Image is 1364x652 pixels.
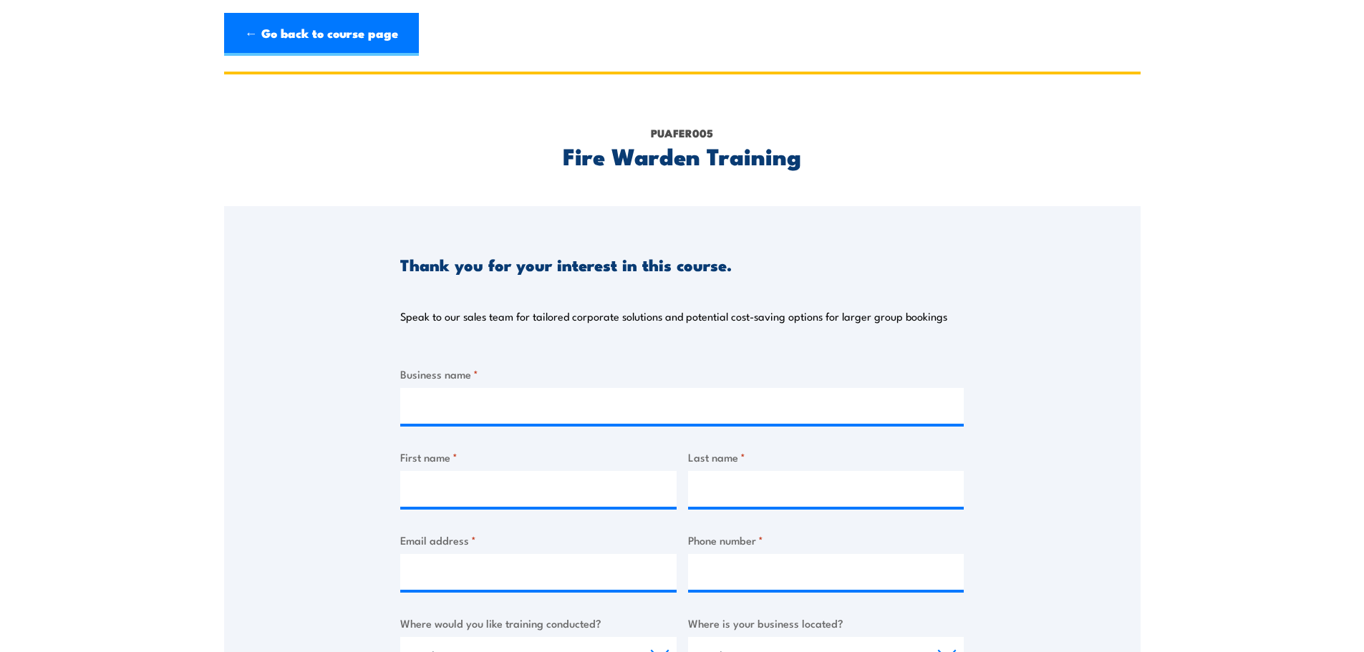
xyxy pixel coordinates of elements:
label: First name [400,449,677,465]
h3: Thank you for your interest in this course. [400,256,732,273]
h2: Fire Warden Training [400,145,964,165]
a: ← Go back to course page [224,13,419,56]
label: Where is your business located? [688,615,964,631]
label: Email address [400,532,677,548]
label: Business name [400,366,964,382]
p: Speak to our sales team for tailored corporate solutions and potential cost-saving options for la... [400,309,947,323]
label: Where would you like training conducted? [400,615,677,631]
label: Last name [688,449,964,465]
p: PUAFER005 [400,125,964,141]
label: Phone number [688,532,964,548]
